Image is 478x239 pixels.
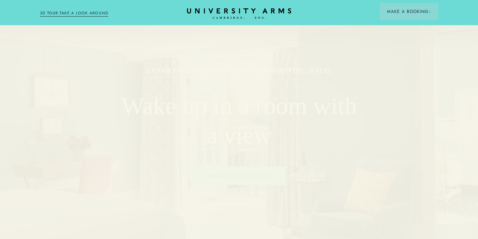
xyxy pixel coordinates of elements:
a: Home [187,8,291,19]
h2: Wake up in a room with a view [119,91,359,150]
span: Make a Booking [387,8,431,15]
a: 3D TOUR:TAKE A LOOK AROUND [40,10,109,17]
button: Make a BookingArrow icon [380,3,438,20]
h1: Luxury Accommodation in [GEOGRAPHIC_DATA] [119,66,359,75]
img: Arrow icon [428,10,431,13]
a: Book Your Room [193,167,285,185]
